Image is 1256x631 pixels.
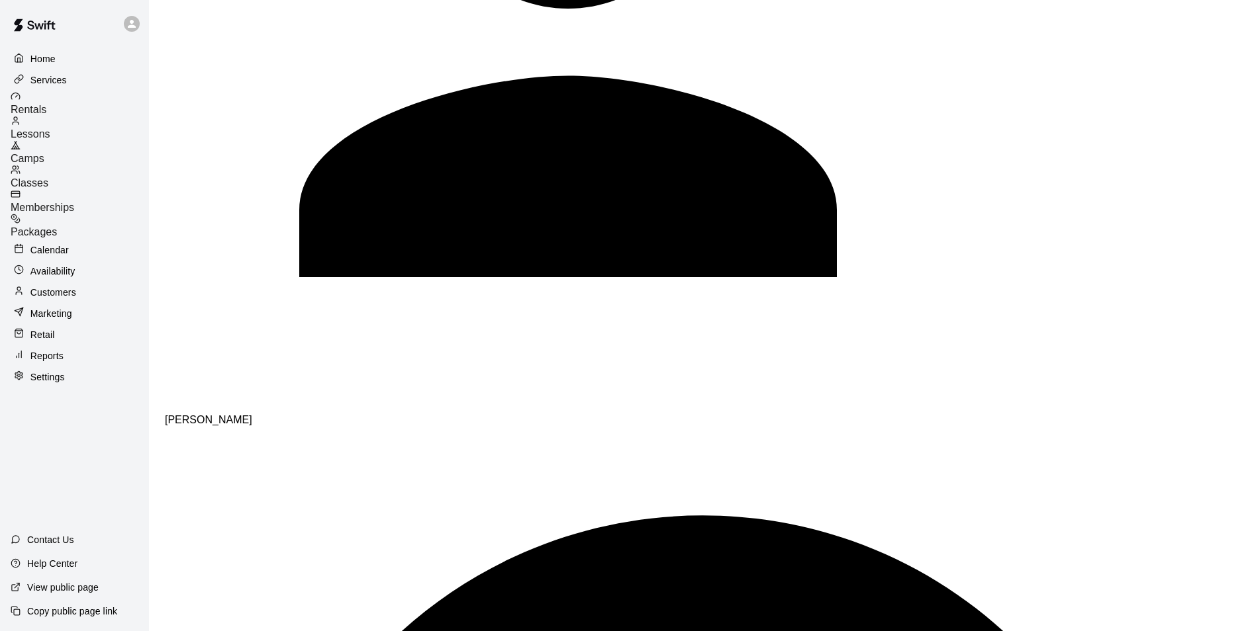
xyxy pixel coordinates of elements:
[27,581,99,594] p: View public page
[165,414,252,425] span: [PERSON_NAME]
[30,328,55,341] p: Retail
[11,153,44,164] span: Camps
[11,91,149,116] a: Rentals
[11,49,138,69] a: Home
[11,304,138,323] a: Marketing
[30,243,69,257] p: Calendar
[11,140,149,165] a: Camps
[30,349,64,362] p: Reports
[11,240,138,260] a: Calendar
[11,367,138,387] a: Settings
[30,307,72,320] p: Marketing
[11,214,149,238] a: Packages
[11,282,138,302] a: Customers
[30,265,75,278] p: Availability
[11,346,138,366] a: Reports
[11,165,149,189] a: Classes
[11,261,138,281] a: Availability
[30,370,65,384] p: Settings
[11,202,74,213] span: Memberships
[30,52,56,65] p: Home
[11,128,50,140] span: Lessons
[30,286,76,299] p: Customers
[27,533,74,546] p: Contact Us
[11,104,46,115] span: Rentals
[27,605,117,618] p: Copy public page link
[11,116,149,140] a: Lessons
[27,557,77,570] p: Help Center
[11,177,48,189] span: Classes
[11,226,57,237] span: Packages
[11,189,149,214] a: Memberships
[11,70,138,90] a: Services
[11,325,138,345] a: Retail
[30,73,67,87] p: Services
